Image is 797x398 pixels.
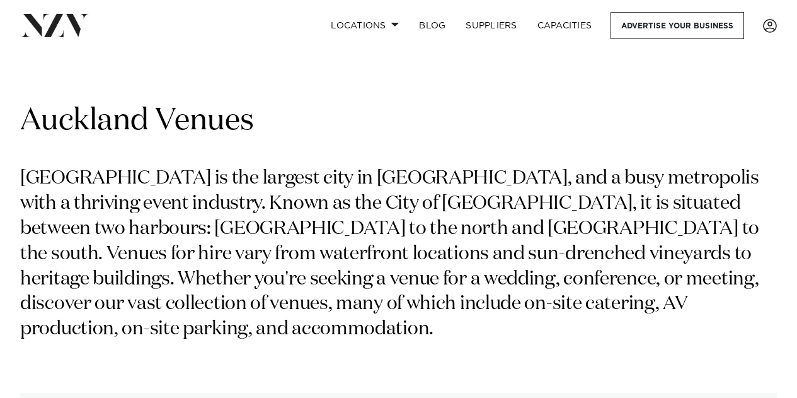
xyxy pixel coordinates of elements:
[611,12,744,39] a: Advertise your business
[321,12,409,39] a: Locations
[20,102,777,141] h1: Auckland Venues
[20,167,777,342] p: [GEOGRAPHIC_DATA] is the largest city in [GEOGRAPHIC_DATA], and a busy metropolis with a thriving...
[527,12,602,39] a: Capacities
[20,14,89,37] img: nzv-logo.png
[409,12,456,39] a: BLOG
[456,12,527,39] a: SUPPLIERS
